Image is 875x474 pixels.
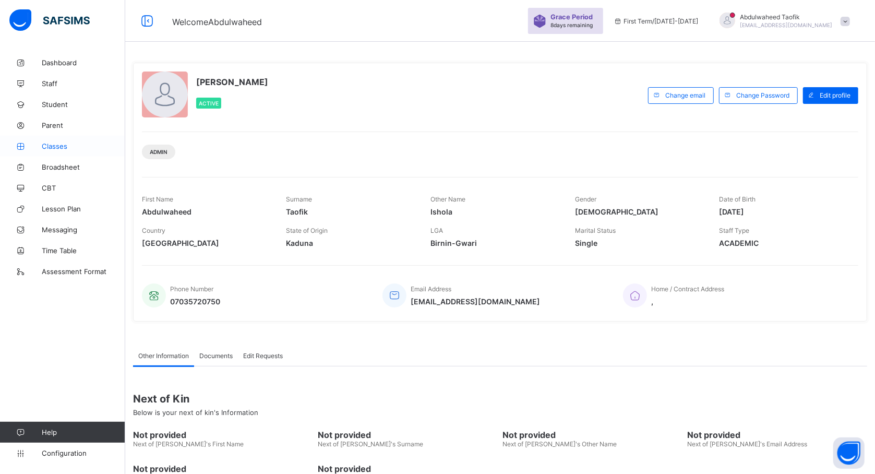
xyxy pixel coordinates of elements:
span: Assessment Format [42,267,125,276]
span: Grace Period [550,13,593,21]
span: Admin [150,149,167,155]
span: Documents [199,352,233,360]
span: Messaging [42,226,125,234]
span: Surname [286,195,313,203]
img: sticker-purple.71386a28dfed39d6af7621340158ba97.svg [533,15,546,28]
span: Marital Status [575,227,616,234]
span: Country [142,227,165,234]
span: LGA [430,227,443,234]
span: Change Password [736,91,789,99]
span: [DATE] [719,207,848,216]
span: Next of Kin [133,393,867,405]
span: Time Table [42,246,125,255]
div: AbdulwaheedTaofik [709,13,855,30]
span: [PERSON_NAME] [196,77,268,87]
span: Next of [PERSON_NAME]'s Surname [318,440,423,448]
span: Other Name [430,195,465,203]
span: session/term information [614,17,699,25]
span: Not provided [318,464,497,474]
span: Lesson Plan [42,205,125,213]
span: [EMAIL_ADDRESS][DOMAIN_NAME] [740,22,833,28]
span: Other Information [138,352,189,360]
span: Ishola [430,207,559,216]
span: CBT [42,184,125,192]
span: Email Address [411,285,451,293]
span: Broadsheet [42,163,125,171]
span: State of Origin [286,227,328,234]
span: Student [42,100,125,109]
span: [GEOGRAPHIC_DATA] [142,239,271,247]
span: Next of [PERSON_NAME]'s First Name [133,440,244,448]
span: , [651,297,724,306]
span: Gender [575,195,596,203]
span: Date of Birth [719,195,756,203]
span: Not provided [503,430,682,440]
span: Next of [PERSON_NAME]'s Other Name [503,440,617,448]
span: Help [42,428,125,436]
span: Not provided [133,464,313,474]
span: Active [199,100,219,106]
span: Edit profile [820,91,850,99]
img: safsims [9,9,90,31]
span: Below is your next of kin's Information [133,408,258,417]
span: Classes [42,142,125,150]
span: Phone Number [170,285,213,293]
span: Single [575,239,704,247]
span: Taofik [286,207,415,216]
span: [EMAIL_ADDRESS][DOMAIN_NAME] [411,297,540,306]
span: Kaduna [286,239,415,247]
span: Staff Type [719,227,749,234]
span: Birnin-Gwari [430,239,559,247]
span: Configuration [42,449,125,457]
span: Not provided [688,430,867,440]
span: Home / Contract Address [651,285,724,293]
span: [DEMOGRAPHIC_DATA] [575,207,704,216]
span: 07035720750 [170,297,220,306]
span: Welcome Abdulwaheed [172,17,262,27]
span: Edit Requests [243,352,283,360]
span: First Name [142,195,173,203]
span: Parent [42,121,125,129]
span: Staff [42,79,125,88]
span: Abdulwaheed Taofik [740,13,833,21]
span: Abdulwaheed [142,207,271,216]
span: Dashboard [42,58,125,67]
span: Next of [PERSON_NAME]'s Email Address [688,440,808,448]
span: Not provided [318,430,497,440]
span: Not provided [133,430,313,440]
span: 8 days remaining [550,22,593,28]
button: Open asap [833,437,865,469]
span: ACADEMIC [719,239,848,247]
span: Change email [665,91,705,99]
